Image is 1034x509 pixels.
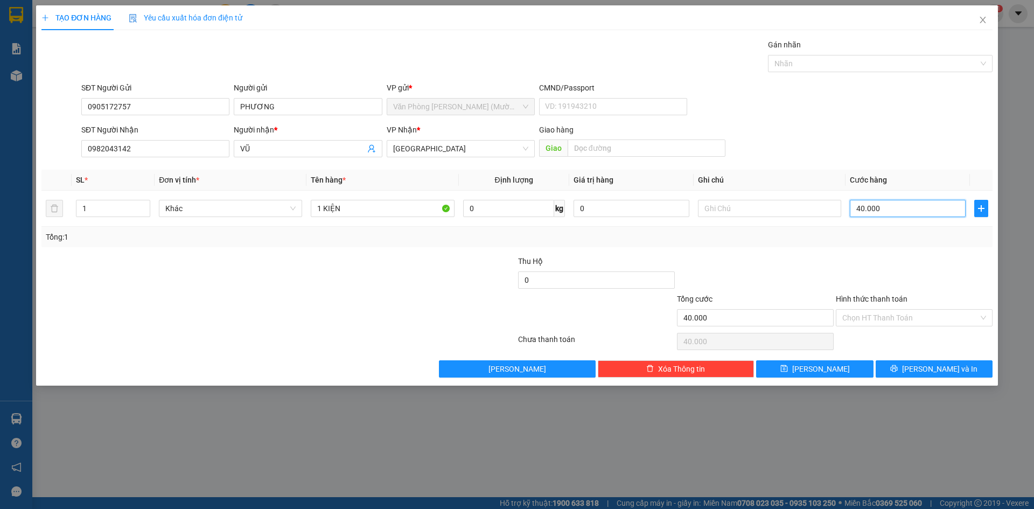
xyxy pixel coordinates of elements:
[539,140,568,157] span: Giao
[974,200,988,217] button: plus
[780,365,788,373] span: save
[574,200,689,217] input: 0
[129,14,137,23] img: icon
[129,13,242,22] span: Yêu cầu xuất hóa đơn điện tử
[234,82,382,94] div: Người gửi
[46,200,63,217] button: delete
[768,40,801,49] label: Gán nhãn
[598,360,754,378] button: deleteXóa Thông tin
[41,13,111,22] span: TẠO ĐƠN HÀNG
[979,16,987,24] span: close
[165,200,296,217] span: Khác
[81,124,229,136] div: SĐT Người Nhận
[677,295,712,303] span: Tổng cước
[539,82,687,94] div: CMND/Passport
[554,200,565,217] span: kg
[850,176,887,184] span: Cước hàng
[756,360,873,378] button: save[PERSON_NAME]
[387,82,535,94] div: VP gửi
[488,363,546,375] span: [PERSON_NAME]
[574,176,613,184] span: Giá trị hàng
[792,363,850,375] span: [PERSON_NAME]
[902,363,977,375] span: [PERSON_NAME] và In
[159,176,199,184] span: Đơn vị tính
[393,141,528,157] span: Đà Lạt
[646,365,654,373] span: delete
[890,365,898,373] span: printer
[234,124,382,136] div: Người nhận
[387,125,417,134] span: VP Nhận
[41,14,49,22] span: plus
[311,176,346,184] span: Tên hàng
[568,140,725,157] input: Dọc đường
[311,200,454,217] input: VD: Bàn, Ghế
[539,125,574,134] span: Giao hàng
[46,231,399,243] div: Tổng: 1
[81,82,229,94] div: SĐT Người Gửi
[968,5,998,36] button: Close
[439,360,596,378] button: [PERSON_NAME]
[393,99,528,115] span: Văn Phòng Trần Phú (Mường Thanh)
[876,360,993,378] button: printer[PERSON_NAME] và In
[367,144,376,153] span: user-add
[517,333,676,352] div: Chưa thanh toán
[658,363,705,375] span: Xóa Thông tin
[694,170,846,191] th: Ghi chú
[76,176,85,184] span: SL
[518,257,543,266] span: Thu Hộ
[495,176,533,184] span: Định lượng
[836,295,907,303] label: Hình thức thanh toán
[698,200,841,217] input: Ghi Chú
[975,204,988,213] span: plus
